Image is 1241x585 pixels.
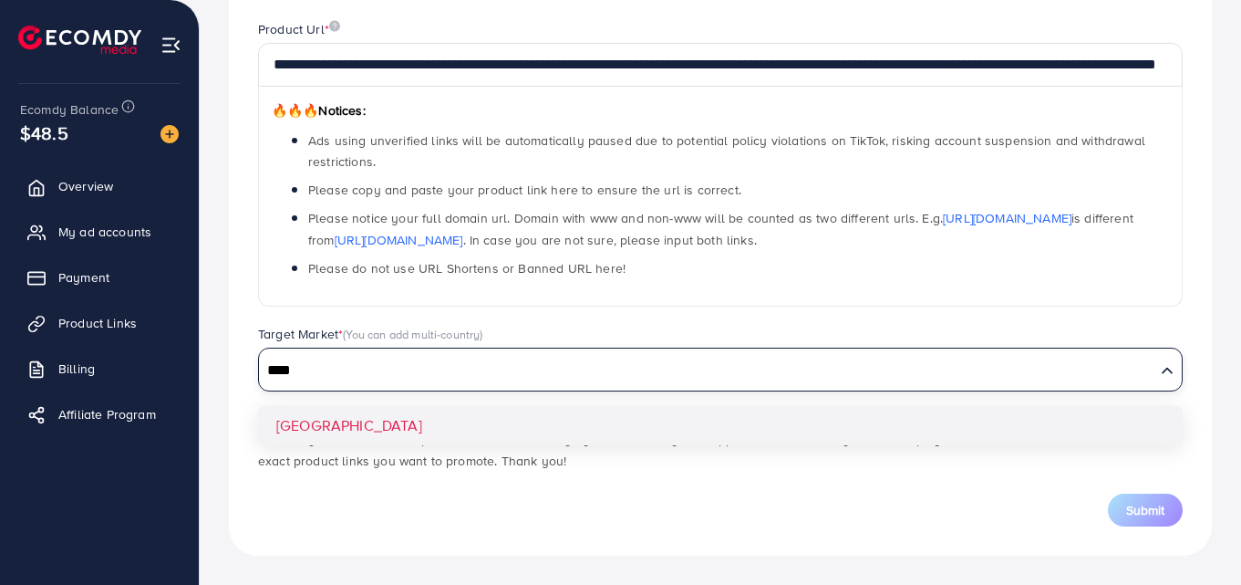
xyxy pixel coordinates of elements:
a: [URL][DOMAIN_NAME] [943,209,1071,227]
button: Submit [1108,494,1183,527]
span: Overview [58,177,113,195]
span: Please do not use URL Shortens or Banned URL here! [308,259,626,277]
span: Ecomdy Balance [20,100,119,119]
a: Product Links [14,305,185,341]
a: Billing [14,350,185,387]
span: My ad accounts [58,223,151,241]
img: logo [18,26,141,54]
img: menu [160,35,181,56]
span: Please copy and paste your product link here to ensure the url is correct. [308,181,741,199]
span: Affiliate Program [58,405,156,423]
a: Payment [14,259,185,296]
a: [URL][DOMAIN_NAME] [335,231,463,249]
span: Billing [58,360,95,378]
a: Overview [14,168,185,204]
div: Search for option [258,348,1183,392]
span: Notices: [272,101,366,120]
span: 🔥🔥🔥 [272,101,318,120]
span: Payment [58,268,109,287]
iframe: Chat [1163,503,1227,571]
span: $48.5 [20,120,68,146]
img: image [160,125,179,143]
a: Affiliate Program [14,396,185,433]
img: image [329,20,340,32]
label: Target Market [258,325,483,343]
li: [GEOGRAPHIC_DATA] [258,406,1183,445]
input: Search for option [261,357,1153,385]
span: Ads using unverified links will be automatically paused due to potential policy violations on Tik... [308,131,1145,171]
span: Product Links [58,314,137,332]
a: My ad accounts [14,214,185,250]
p: *Note: If you use unverified product links, the Ecomdy system will notify the support team to rev... [258,428,1183,472]
span: (You can add multi-country) [343,326,482,342]
span: Submit [1126,501,1164,519]
label: Product Url [258,20,340,38]
span: Please notice your full domain url. Domain with www and non-www will be counted as two different ... [308,209,1133,248]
